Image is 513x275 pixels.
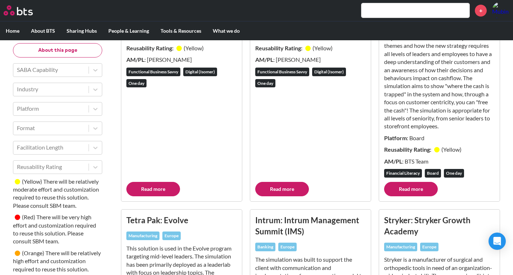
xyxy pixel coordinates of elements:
div: One day [255,79,275,88]
a: Read more [126,182,180,196]
small: ( Yellow ) [441,146,462,153]
div: Manufacturing [384,243,417,251]
div: Functional Business Savvy [126,68,180,76]
small: ( Yellow ) [184,45,204,51]
div: One day [126,79,147,88]
strong: Reusability Rating: [126,45,175,51]
div: Banking [255,243,275,251]
h3: Stryker: Stryker Growth Academy [384,215,495,237]
label: People & Learning [103,22,155,40]
div: Digital (Isomer) [312,68,346,76]
small: There will be very high effort and customization required to reuse this solution. Please consult ... [13,214,96,245]
strong: AM/PL [126,56,144,63]
strong: AM/PL [384,158,402,165]
strong: Platform [384,134,407,141]
strong: AM/PL [255,56,273,63]
div: Europe [420,243,438,251]
label: Tools & Resources [155,22,207,40]
a: Read more [384,182,438,196]
p: : [PERSON_NAME] [126,56,237,64]
label: Sharing Hubs [61,22,103,40]
small: ( Yellow ) [22,178,42,185]
strong: Reusability Rating: [255,45,303,51]
a: Profile [492,2,509,19]
div: Digital (Isomer) [183,68,217,76]
div: Europe [162,232,181,240]
small: ( Orange ) [22,249,44,256]
strong: Reusability Rating: [384,146,432,153]
label: What we do [207,22,246,40]
p: : [PERSON_NAME] [255,56,366,64]
div: Functional Business Savvy [255,68,309,76]
a: Go home [4,5,46,15]
a: + [475,5,487,17]
p: : BTS Team [384,157,495,165]
p: : Board [384,134,495,142]
div: Manufacturing [126,232,159,240]
h3: Intrum: Intrum Management Summit (IMS) [255,215,366,237]
a: Read more [255,182,309,196]
h3: Tetra Pak: Evolve [126,215,237,226]
small: ( Yellow ) [312,45,333,51]
div: Open Intercom Messenger [489,233,506,250]
div: Europe [278,243,297,251]
img: Mubin Al Rashid [492,2,509,19]
img: BTS Logo [4,5,33,15]
div: Board [425,169,441,178]
div: One day [444,169,464,178]
small: There will be relatively moderate effort and customization required to reuse this solution. Pleas... [13,178,99,209]
label: About BTS [25,22,61,40]
button: About this page [13,43,102,58]
small: ( Red ) [22,214,35,221]
div: Financial Literacy [384,169,422,178]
